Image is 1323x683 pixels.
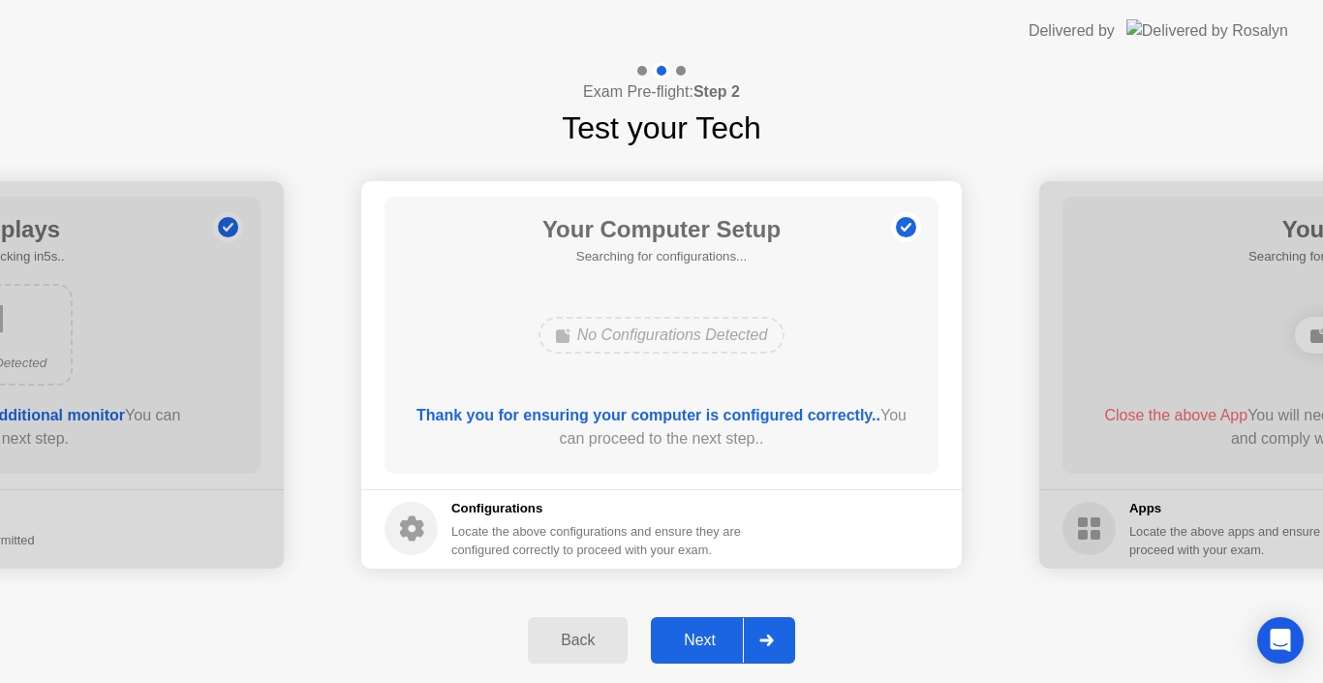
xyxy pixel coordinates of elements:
[451,522,745,559] div: Locate the above configurations and ensure they are configured correctly to proceed with your exam.
[583,80,740,104] h4: Exam Pre-flight:
[416,407,880,423] b: Thank you for ensuring your computer is configured correctly..
[1126,19,1288,42] img: Delivered by Rosalyn
[542,247,781,266] h5: Searching for configurations...
[657,632,743,649] div: Next
[538,317,785,354] div: No Configurations Detected
[534,632,622,649] div: Back
[413,404,911,450] div: You can proceed to the next step..
[562,105,761,151] h1: Test your Tech
[542,212,781,247] h1: Your Computer Setup
[528,617,628,664] button: Back
[1257,617,1304,664] div: Open Intercom Messenger
[451,499,745,518] h5: Configurations
[693,83,740,100] b: Step 2
[651,617,795,664] button: Next
[1029,19,1115,43] div: Delivered by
